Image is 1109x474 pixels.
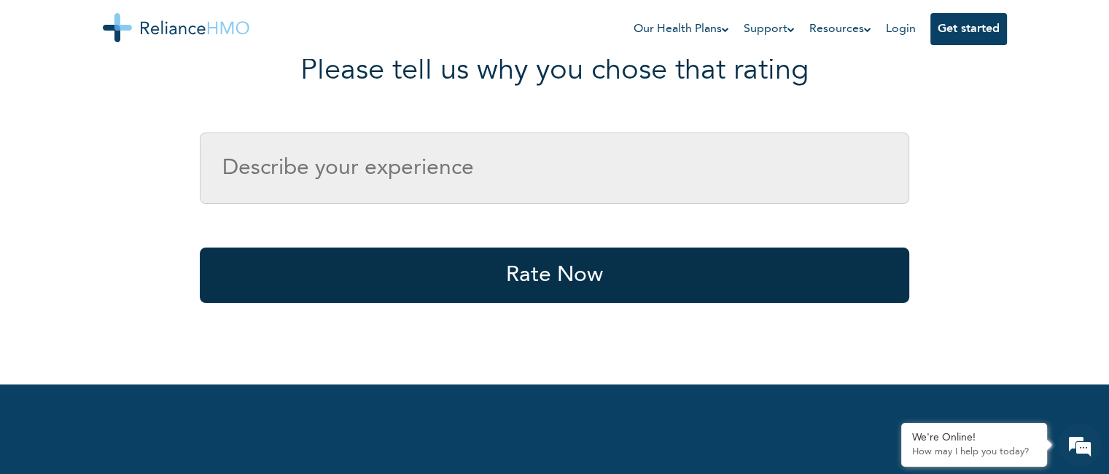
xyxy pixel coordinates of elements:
[912,446,1036,458] p: How may I help you today?
[809,20,871,38] a: Resources
[744,20,795,38] a: Support
[634,20,729,38] a: Our Health Plans
[930,13,1007,45] button: Get started
[103,13,249,42] img: Reliance HMO's Logo
[300,54,809,89] p: Please tell us why you chose that rating
[886,23,916,35] a: Login
[912,432,1036,444] div: We're Online!
[200,248,909,303] button: Rate Now
[200,133,909,204] input: Describe your experience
